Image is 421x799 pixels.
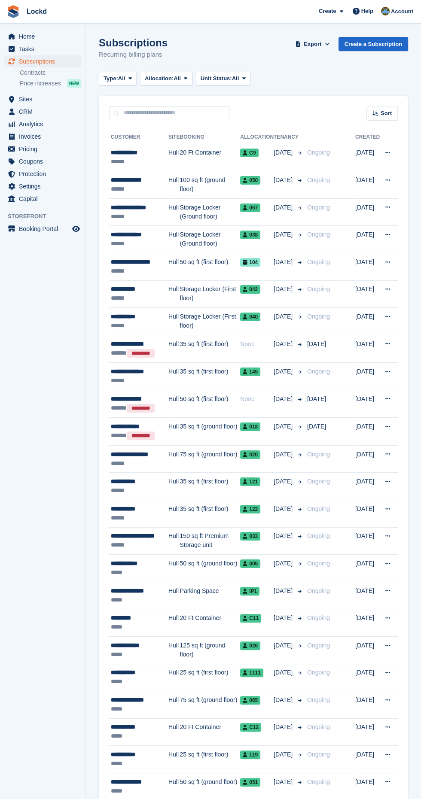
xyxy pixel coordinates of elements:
[4,180,81,192] a: menu
[19,131,70,143] span: Invoices
[240,587,259,595] span: IP1
[180,280,241,308] td: Storage Locker (First floor)
[4,118,81,130] a: menu
[180,253,241,281] td: 50 sq ft (first floor)
[168,445,180,473] td: Hull
[355,718,380,746] td: [DATE]
[274,258,294,267] span: [DATE]
[319,7,336,15] span: Create
[274,285,294,294] span: [DATE]
[240,131,274,144] th: Allocation
[355,308,380,335] td: [DATE]
[4,131,81,143] a: menu
[168,390,180,417] td: Hull
[240,778,260,787] span: 051
[274,668,294,677] span: [DATE]
[274,312,294,321] span: [DATE]
[355,131,380,144] th: Created
[240,340,274,349] div: None
[109,131,168,144] th: Customer
[240,258,260,267] span: 104
[19,168,70,180] span: Protection
[381,7,390,15] img: Paul Budding
[168,555,180,582] td: Hull
[23,4,50,18] a: Lockd
[145,74,174,83] span: Allocation:
[274,203,294,212] span: [DATE]
[19,223,70,235] span: Booking Portal
[355,664,380,691] td: [DATE]
[307,313,330,320] span: Ongoing
[19,106,70,118] span: CRM
[180,636,241,664] td: 125 sq ft (ground floor)
[274,614,294,623] span: [DATE]
[240,641,260,650] span: 026
[180,746,241,773] td: 25 sq ft (first floor)
[307,696,330,703] span: Ongoing
[8,212,85,221] span: Storefront
[240,204,260,212] span: 057
[168,664,180,691] td: Hull
[240,285,260,294] span: 042
[4,143,81,155] a: menu
[240,422,260,431] span: 018
[19,180,70,192] span: Settings
[274,504,294,513] span: [DATE]
[307,286,330,292] span: Ongoing
[168,691,180,719] td: Hull
[307,451,330,458] span: Ongoing
[240,532,260,541] span: 033
[4,30,81,43] a: menu
[307,587,330,594] span: Ongoing
[20,69,81,77] a: Contracts
[180,363,241,390] td: 35 sq ft (first floor)
[168,418,180,445] td: Hull
[307,340,326,347] span: [DATE]
[180,171,241,199] td: 100 sq ft (ground floor)
[304,40,321,49] span: Export
[355,582,380,609] td: [DATE]
[355,609,380,637] td: [DATE]
[180,226,241,253] td: Storage Locker (Ground floor)
[19,118,70,130] span: Analytics
[307,368,330,375] span: Ongoing
[274,395,294,404] span: [DATE]
[355,691,380,719] td: [DATE]
[355,555,380,582] td: [DATE]
[168,527,180,555] td: Hull
[168,718,180,746] td: Hull
[307,149,330,156] span: Ongoing
[99,50,168,60] p: Recurring billing plans
[19,30,70,43] span: Home
[99,72,137,86] button: Type: All
[307,642,330,649] span: Ongoing
[307,176,330,183] span: Ongoing
[274,477,294,486] span: [DATE]
[168,363,180,390] td: Hull
[4,93,81,105] a: menu
[274,230,294,239] span: [DATE]
[307,258,330,265] span: Ongoing
[71,224,81,234] a: Preview store
[274,131,304,144] th: Tenancy
[274,367,294,376] span: [DATE]
[168,226,180,253] td: Hull
[240,368,260,376] span: 145
[274,176,294,185] span: [DATE]
[4,193,81,205] a: menu
[104,74,118,83] span: Type:
[232,74,239,83] span: All
[168,335,180,362] td: Hull
[168,636,180,664] td: Hull
[307,478,330,485] span: Ongoing
[274,450,294,459] span: [DATE]
[180,582,241,609] td: Parking Space
[4,223,81,235] a: menu
[240,614,261,623] span: C11
[355,363,380,390] td: [DATE]
[168,253,180,281] td: Hull
[274,750,294,759] span: [DATE]
[274,778,294,787] span: [DATE]
[20,79,81,88] a: Price increases NEW
[240,450,260,459] span: 020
